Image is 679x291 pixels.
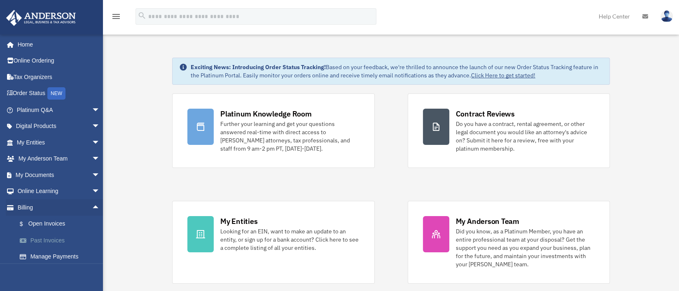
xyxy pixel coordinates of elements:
[6,36,108,53] a: Home
[660,10,673,22] img: User Pic
[12,216,112,233] a: $Open Invoices
[92,134,108,151] span: arrow_drop_down
[408,93,610,168] a: Contract Reviews Do you have a contract, rental agreement, or other legal document you would like...
[456,109,515,119] div: Contract Reviews
[92,151,108,168] span: arrow_drop_down
[6,199,112,216] a: Billingarrow_drop_up
[6,69,112,85] a: Tax Organizers
[92,118,108,135] span: arrow_drop_down
[456,120,595,153] div: Do you have a contract, rental agreement, or other legal document you would like an attorney's ad...
[6,85,112,102] a: Order StatusNEW
[172,93,375,168] a: Platinum Knowledge Room Further your learning and get your questions answered real-time with dire...
[191,63,603,79] div: Based on your feedback, we're thrilled to announce the launch of our new Order Status Tracking fe...
[220,120,359,153] div: Further your learning and get your questions answered real-time with direct access to [PERSON_NAM...
[6,151,112,167] a: My Anderson Teamarrow_drop_down
[220,216,257,226] div: My Entities
[6,102,112,118] a: Platinum Q&Aarrow_drop_down
[6,53,112,69] a: Online Ordering
[6,118,112,135] a: Digital Productsarrow_drop_down
[4,10,78,26] img: Anderson Advisors Platinum Portal
[6,134,112,151] a: My Entitiesarrow_drop_down
[408,201,610,284] a: My Anderson Team Did you know, as a Platinum Member, you have an entire professional team at your...
[191,63,326,71] strong: Exciting News: Introducing Order Status Tracking!
[220,227,359,252] div: Looking for an EIN, want to make an update to an entity, or sign up for a bank account? Click her...
[12,249,112,265] a: Manage Payments
[6,167,112,183] a: My Documentsarrow_drop_down
[138,11,147,20] i: search
[92,102,108,119] span: arrow_drop_down
[47,87,65,100] div: NEW
[92,199,108,216] span: arrow_drop_up
[456,227,595,268] div: Did you know, as a Platinum Member, you have an entire professional team at your disposal? Get th...
[111,14,121,21] a: menu
[471,72,535,79] a: Click Here to get started!
[12,232,112,249] a: Past Invoices
[456,216,519,226] div: My Anderson Team
[24,219,28,229] span: $
[220,109,312,119] div: Platinum Knowledge Room
[111,12,121,21] i: menu
[92,183,108,200] span: arrow_drop_down
[92,167,108,184] span: arrow_drop_down
[6,183,112,200] a: Online Learningarrow_drop_down
[172,201,375,284] a: My Entities Looking for an EIN, want to make an update to an entity, or sign up for a bank accoun...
